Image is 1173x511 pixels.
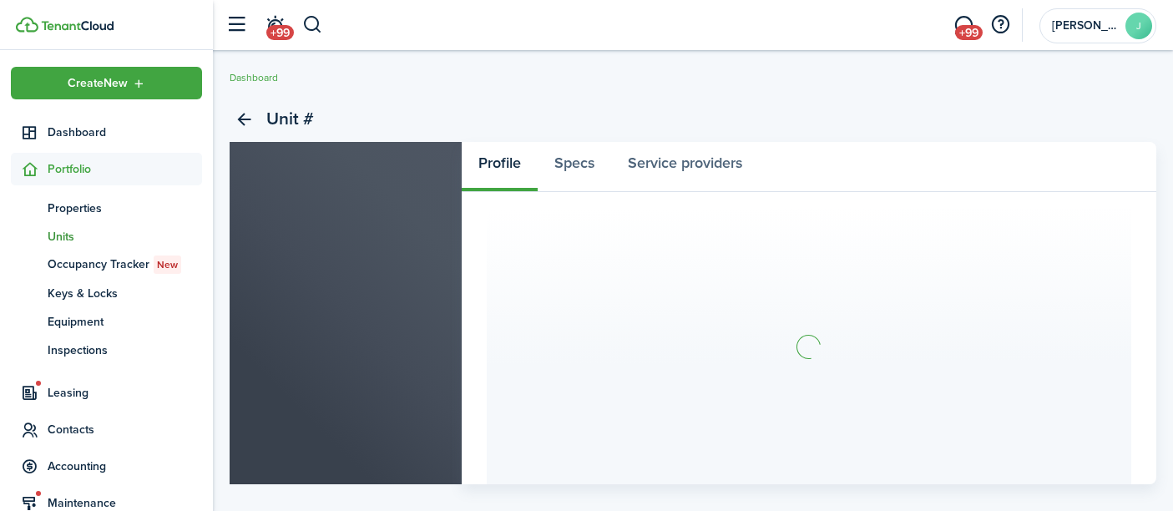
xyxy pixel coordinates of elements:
[41,21,114,31] img: TenantCloud
[48,255,202,274] span: Occupancy Tracker
[948,4,979,47] a: Messaging
[48,458,202,475] span: Accounting
[157,257,178,272] span: New
[220,9,252,41] button: Open sidebar
[11,116,202,149] a: Dashboard
[48,228,202,245] span: Units
[11,67,202,99] button: Open menu
[48,285,202,302] span: Keys & Locks
[1052,20,1119,32] span: Jodi
[259,4,291,47] a: Notifications
[230,70,278,85] a: Dashboard
[611,142,759,192] a: Service providers
[1125,13,1152,39] avatar-text: J
[68,78,128,89] span: Create New
[11,307,202,336] a: Equipment
[48,384,202,402] span: Leasing
[11,222,202,250] a: Units
[48,342,202,359] span: Inspections
[48,313,202,331] span: Equipment
[11,250,202,279] a: Occupancy TrackerNew
[48,200,202,217] span: Properties
[538,142,611,192] a: Specs
[11,279,202,307] a: Keys & Locks
[955,25,983,40] span: +99
[11,194,202,222] a: Properties
[230,105,258,134] a: Back
[48,124,202,141] span: Dashboard
[302,11,323,39] button: Search
[11,336,202,364] a: Inspections
[986,11,1014,39] button: Open resource center
[16,17,38,33] img: TenantCloud
[794,332,823,362] img: Loading
[48,160,202,178] span: Portfolio
[266,105,314,134] h2: Unit #
[48,421,202,438] span: Contacts
[266,25,294,40] span: +99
